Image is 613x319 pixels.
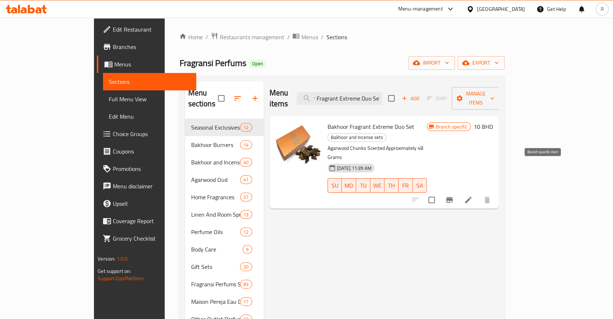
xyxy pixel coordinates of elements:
[113,130,190,138] span: Choice Groups
[331,180,339,191] span: SU
[402,180,410,191] span: FR
[275,122,322,168] img: Bakhoor Fragrant Extreme Duo Set
[270,87,288,109] h2: Menu items
[328,144,427,162] p: Agarwood Chunks Scented Approximately 48 Grams
[413,178,427,193] button: SA
[370,178,384,193] button: WE
[113,25,190,34] span: Edit Restaurant
[356,178,370,193] button: TU
[113,147,190,156] span: Coupons
[185,188,263,206] div: Home Fragrances27
[191,140,240,149] span: Bakhoor Burners
[185,293,263,310] div: Maison Pereja Eau De Parfums17
[113,42,190,51] span: Branches
[97,56,196,73] a: Menus
[464,58,499,68] span: export
[240,159,251,166] span: 40
[457,89,494,107] span: Manage items
[185,154,263,171] div: Bakhoor and Incense sets40
[287,33,289,41] li: /
[98,254,115,263] span: Version:
[458,56,505,70] button: export
[205,33,208,41] li: /
[179,55,246,71] span: Fragransi Perfums
[240,158,252,167] div: items
[191,245,243,254] span: Body Care
[97,195,196,212] a: Upsell
[240,280,252,289] div: items
[113,234,190,243] span: Grocery Checklist
[219,33,284,41] span: Restaurants management
[191,210,240,219] span: Linen And Room Sprays
[191,158,240,167] span: Bakhoor and Incense sets
[185,136,263,154] div: Bakhoor Burners14
[98,266,131,276] span: Get support on:
[191,193,240,201] span: Home Fragrances
[103,108,196,125] a: Edit Menu
[97,160,196,177] a: Promotions
[240,123,252,132] div: items
[191,280,240,289] div: Fragransi Perfums Sprays
[240,175,252,184] div: items
[191,175,240,184] span: Agarwood Oud
[384,178,399,193] button: TH
[328,133,386,142] span: Bakhoor and Incense sets
[401,94,420,103] span: Add
[243,245,252,254] div: items
[229,90,246,107] span: Sort sections
[399,93,422,104] span: Add item
[399,178,413,193] button: FR
[478,191,496,209] button: delete
[399,93,422,104] button: Add
[179,32,504,42] nav: breadcrumb
[240,194,251,201] span: 27
[441,191,458,209] button: Branch-specific-item
[240,281,251,288] span: 83
[301,33,318,41] span: Menus
[297,92,382,105] input: search
[113,182,190,191] span: Menu disclaimer
[97,143,196,160] a: Coupons
[477,5,525,13] div: [GEOGRAPHIC_DATA]
[373,180,382,191] span: WE
[98,274,144,283] a: Support.OpsPlatform
[97,125,196,143] a: Choice Groups
[191,262,240,271] span: Gift Sets
[240,229,251,236] span: 12
[97,21,196,38] a: Edit Restaurant
[474,122,493,132] h6: 10 BHD
[240,142,251,148] span: 14
[398,5,443,13] div: Menu-management
[185,119,263,136] div: Seasonal Exclusives12
[191,123,240,132] div: Seasonal Exclusives
[422,93,452,104] span: Select section first
[345,180,353,191] span: MO
[240,298,251,305] span: 17
[240,262,252,271] div: items
[97,177,196,195] a: Menu disclaimer
[600,5,604,13] span: R
[117,254,128,263] span: 1.0.0
[249,61,266,67] span: Open
[328,178,342,193] button: SU
[103,73,196,90] a: Sections
[246,90,264,107] button: Add section
[292,32,318,42] a: Menus
[408,56,455,70] button: import
[328,133,386,142] div: Bakhoor and Incense sets
[113,217,190,225] span: Coverage Report
[185,275,263,293] div: Fragransi Perfums Sprays83
[185,258,263,275] div: Gift Sets20
[240,263,251,270] span: 20
[240,211,251,218] span: 13
[328,121,414,132] span: Bakhoor Fragrant Extreme Duo Set
[334,165,374,172] span: [DATE] 11:39 AM
[185,171,263,188] div: Agarwood Oud41
[240,124,251,131] span: 12
[326,33,347,41] span: Sections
